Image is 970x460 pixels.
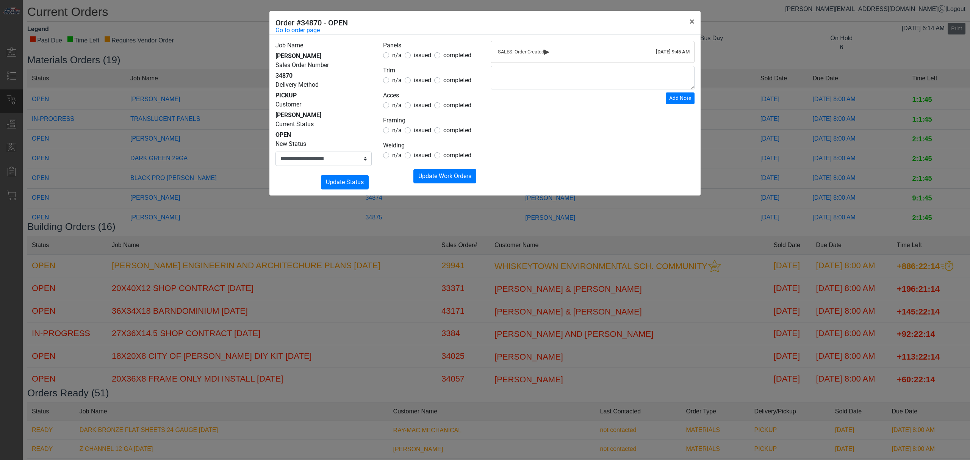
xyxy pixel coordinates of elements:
label: Current Status [275,120,314,129]
label: Sales Order Number [275,61,329,70]
span: ▸ [544,49,549,54]
span: completed [443,77,471,84]
span: issued [414,77,431,84]
span: n/a [392,102,402,109]
span: n/a [392,52,402,59]
span: n/a [392,127,402,134]
a: Go to order page [275,26,320,35]
legend: Welding [383,141,479,151]
button: Update Status [321,175,369,189]
label: Delivery Method [275,80,319,89]
div: [PERSON_NAME] [275,111,372,120]
span: Update Status [326,178,364,186]
button: Add Note [666,92,695,104]
span: Add Note [669,95,691,101]
span: issued [414,152,431,159]
legend: Trim [383,66,479,76]
div: OPEN [275,130,372,139]
h5: Order #34870 - OPEN [275,17,348,28]
span: issued [414,127,431,134]
button: Update Work Orders [413,169,476,183]
span: issued [414,52,431,59]
span: completed [443,152,471,159]
span: Update Work Orders [418,172,471,180]
div: PICKUP [275,91,372,100]
span: completed [443,102,471,109]
span: completed [443,52,471,59]
span: [PERSON_NAME] [275,52,321,59]
legend: Panels [383,41,479,51]
div: SALES: Order Created [498,48,687,56]
span: n/a [392,77,402,84]
label: Job Name [275,41,303,50]
legend: Framing [383,116,479,126]
button: Close [684,11,701,32]
span: issued [414,102,431,109]
div: [DATE] 9:45 AM [656,48,690,56]
span: completed [443,127,471,134]
label: Customer [275,100,301,109]
div: 34870 [275,71,372,80]
legend: Acces [383,91,479,101]
span: n/a [392,152,402,159]
label: New Status [275,139,306,149]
